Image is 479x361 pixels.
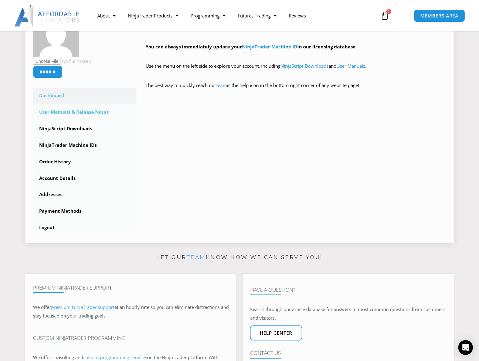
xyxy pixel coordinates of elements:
a: custom programming services [83,354,147,360]
a: MEMBERS AREA [414,9,465,22]
a: Help center [250,325,302,340]
nav: Account pages [33,88,136,236]
div: Hey ! Welcome to the Members Area. Thank you for being a valuable customer! [146,13,446,98]
a: NinjaTrader Machine IDs [33,137,136,153]
div: Open Intercom Messenger [458,340,473,355]
h4: Contact Us [250,350,446,356]
a: Account Details [33,170,136,186]
a: team [216,82,227,88]
span: MEMBERS AREA [420,13,459,18]
p: Use the menu on the left side to explore your account, including and . [146,62,446,79]
img: e9244dac31e27814b1c8399a8a90f73dc17463dc1a02ec8e6444c38ba191d7ba [33,11,79,57]
span: Help center [260,331,292,335]
a: NinjaTrader Products [122,9,184,23]
a: NinjaTrader Machine ID [242,44,297,50]
h4: Custom NinjaTrader Programming [33,335,229,341]
span: We offer [33,304,51,310]
a: premium NinjaTrader support [51,304,114,310]
a: 0 [371,7,398,25]
a: Programming [184,9,232,23]
p: Search through our article database for answers to most common questions from customers and visit... [250,305,446,322]
p: Let our know how we can serve you! [25,253,454,262]
nav: Menu [91,9,374,23]
span: 0 [386,9,391,14]
h4: Have A Question? [250,287,446,293]
a: NinjaScript Downloads [280,63,329,69]
a: Order History [33,154,136,170]
a: NinjaScript Downloads [33,121,136,137]
h4: Premium NinjaTrader Support [33,285,229,291]
a: User Manuals & Release Notes [33,104,136,120]
a: Addresses [33,187,136,203]
span: We offer consulting and [33,354,147,360]
a: About [91,9,122,23]
a: User Manuals [336,63,365,69]
a: Payment Methods [33,203,136,219]
p: The best way to quickly reach our is the help icon in the bottom right corner of any website page! [146,81,446,98]
img: LogoAI | Affordable Indicators – NinjaTrader [14,5,80,27]
a: Reviews [283,9,312,23]
span: at an hourly rate so you can eliminate distractions and stay focused on your trading goals. [33,304,229,319]
a: Logout [33,220,136,236]
a: team [187,254,206,260]
strong: You can always immediately update your in our licensing database. [146,44,357,50]
a: Futures Trading [232,9,283,23]
a: Dashboard [33,88,136,104]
